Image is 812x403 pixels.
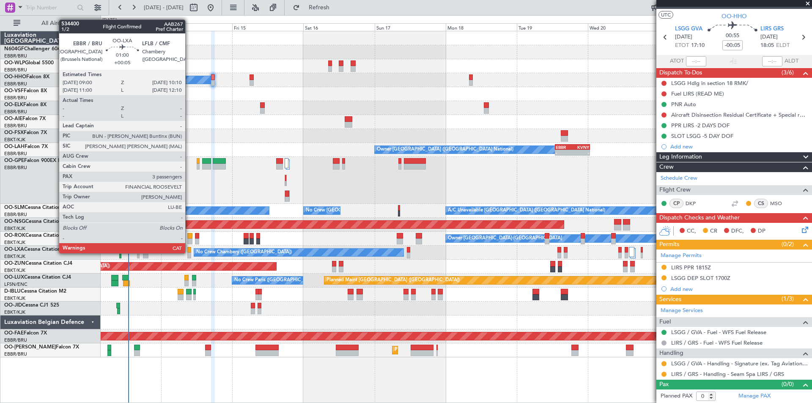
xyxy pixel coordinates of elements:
[4,60,25,66] span: OO-WLP
[4,158,74,163] a: OO-GPEFalcon 900EX EASy II
[4,88,24,93] span: OO-VSF
[395,344,548,356] div: Planned Maint [GEOGRAPHIC_DATA] ([GEOGRAPHIC_DATA] National)
[4,219,72,224] a: OO-NSGCessna Citation CJ4
[661,392,692,400] label: Planned PAX
[4,239,25,246] a: EBKT/KJK
[4,123,27,129] a: EBBR/BRU
[671,339,763,346] a: LIRS / GRS - Fuel - WFS Fuel Release
[4,233,72,238] a: OO-ROKCessna Citation CJ4
[670,57,684,66] span: ATOT
[658,11,673,19] button: UTC
[572,145,589,150] div: KVNY
[572,150,589,155] div: -
[686,200,705,207] a: DKP
[691,41,705,50] span: 17:10
[326,274,460,287] div: Planned Maint [GEOGRAPHIC_DATA] ([GEOGRAPHIC_DATA])
[675,33,692,41] span: [DATE]
[4,95,27,101] a: EBBR/BRU
[4,331,47,336] a: OO-FAEFalcon 7X
[161,23,232,31] div: Thu 14
[710,227,717,236] span: CR
[738,392,771,400] a: Manage PAX
[782,380,794,389] span: (0/0)
[671,264,711,271] div: LIRS PPR 1815Z
[26,1,74,14] input: Trip Number
[4,130,24,135] span: OO-FSX
[4,303,59,308] a: OO-JIDCessna CJ1 525
[726,32,739,40] span: 00:55
[4,303,22,308] span: OO-JID
[670,143,808,150] div: Add new
[4,81,27,87] a: EBBR/BRU
[659,213,740,223] span: Dispatch Checks and Weather
[303,23,374,31] div: Sat 16
[4,130,47,135] a: OO-FSXFalcon 7X
[721,12,747,21] span: OO-HHO
[4,53,27,59] a: EBBR/BRU
[4,211,27,218] a: EBBR/BRU
[760,33,778,41] span: [DATE]
[144,4,184,11] span: [DATE] - [DATE]
[4,67,27,73] a: EBBR/BRU
[4,116,22,121] span: OO-AIE
[4,261,25,266] span: OO-ZUN
[4,267,25,274] a: EBKT/KJK
[306,204,447,217] div: No Crew [GEOGRAPHIC_DATA] ([GEOGRAPHIC_DATA] National)
[4,247,71,252] a: OO-LXACessna Citation CJ4
[4,247,24,252] span: OO-LXA
[4,281,27,288] a: LFSN/ENC
[671,360,808,367] a: LSGG / GVA - Handling - Signature (ex. Tag Aviation) LSGG / GVA
[4,74,49,80] a: OO-HHOFalcon 8X
[659,295,681,304] span: Services
[4,233,25,238] span: OO-ROK
[588,23,659,31] div: Wed 20
[517,23,588,31] div: Tue 19
[4,261,72,266] a: OO-ZUNCessna Citation CJ4
[782,294,794,303] span: (1/3)
[770,200,789,207] a: MSO
[675,25,702,33] span: LSGG GVA
[671,90,724,97] div: Fuel LIRS (READ ME)
[669,199,683,208] div: CP
[661,174,697,183] a: Schedule Crew
[675,41,689,50] span: ETOT
[659,68,702,78] span: Dispatch To-Dos
[302,5,337,11] span: Refresh
[232,23,303,31] div: Fri 15
[90,23,161,31] div: Wed 13
[671,329,766,336] a: LSGG / GVA - Fuel - WFS Fuel Release
[754,199,768,208] div: CS
[659,185,691,195] span: Flight Crew
[760,41,774,50] span: 18:05
[659,317,671,327] span: Fuel
[196,246,292,259] div: No Crew Chambery ([GEOGRAPHIC_DATA])
[4,275,71,280] a: OO-LUXCessna Citation CJ4
[4,345,79,350] a: OO-[PERSON_NAME]Falcon 7X
[671,101,696,108] div: PNR Auto
[4,309,25,315] a: EBKT/KJK
[687,227,696,236] span: CC,
[659,162,674,172] span: Crew
[448,204,605,217] div: A/C Unavailable [GEOGRAPHIC_DATA] ([GEOGRAPHIC_DATA] National)
[4,289,66,294] a: D-IBLUCessna Citation M2
[446,23,517,31] div: Mon 18
[659,152,702,162] span: Leg Information
[686,56,706,66] input: --:--
[4,253,25,260] a: EBKT/KJK
[671,122,730,129] div: PPR LIRS -2 DAYS DOF
[448,232,562,245] div: Owner [GEOGRAPHIC_DATA]-[GEOGRAPHIC_DATA]
[4,102,23,107] span: OO-ELK
[4,74,26,80] span: OO-HHO
[758,227,765,236] span: DP
[377,143,513,156] div: Owner [GEOGRAPHIC_DATA] ([GEOGRAPHIC_DATA] National)
[671,370,784,378] a: LIRS / GRS - Handling - Seam Spa LIRS / GRS
[4,289,21,294] span: D-IBLU
[4,137,25,143] a: EBKT/KJK
[4,116,46,121] a: OO-AIEFalcon 7X
[4,47,24,52] span: N604GF
[661,307,703,315] a: Manage Services
[9,16,92,30] button: All Aircraft
[785,57,798,66] span: ALDT
[4,109,27,115] a: EBBR/BRU
[659,348,683,358] span: Handling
